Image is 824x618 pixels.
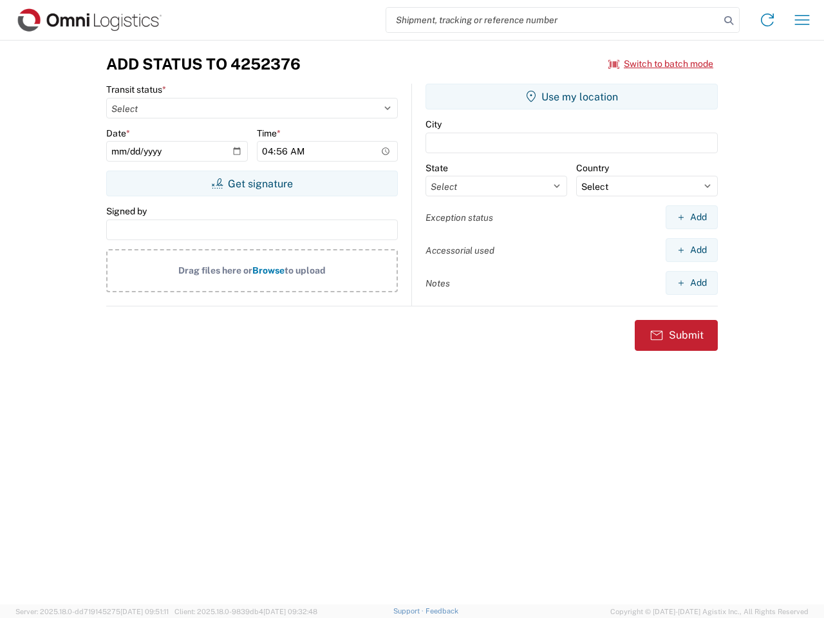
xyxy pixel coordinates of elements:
[608,53,713,75] button: Switch to batch mode
[252,265,285,276] span: Browse
[635,320,718,351] button: Submit
[106,127,130,139] label: Date
[106,171,398,196] button: Get signature
[393,607,426,615] a: Support
[426,277,450,289] label: Notes
[15,608,169,615] span: Server: 2025.18.0-dd719145275
[120,608,169,615] span: [DATE] 09:51:11
[426,245,494,256] label: Accessorial used
[426,212,493,223] label: Exception status
[174,608,317,615] span: Client: 2025.18.0-9839db4
[285,265,326,276] span: to upload
[106,205,147,217] label: Signed by
[426,607,458,615] a: Feedback
[666,238,718,262] button: Add
[426,162,448,174] label: State
[178,265,252,276] span: Drag files here or
[263,608,317,615] span: [DATE] 09:32:48
[386,8,720,32] input: Shipment, tracking or reference number
[106,55,301,73] h3: Add Status to 4252376
[576,162,609,174] label: Country
[666,205,718,229] button: Add
[106,84,166,95] label: Transit status
[426,118,442,130] label: City
[666,271,718,295] button: Add
[257,127,281,139] label: Time
[426,84,718,109] button: Use my location
[610,606,809,617] span: Copyright © [DATE]-[DATE] Agistix Inc., All Rights Reserved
